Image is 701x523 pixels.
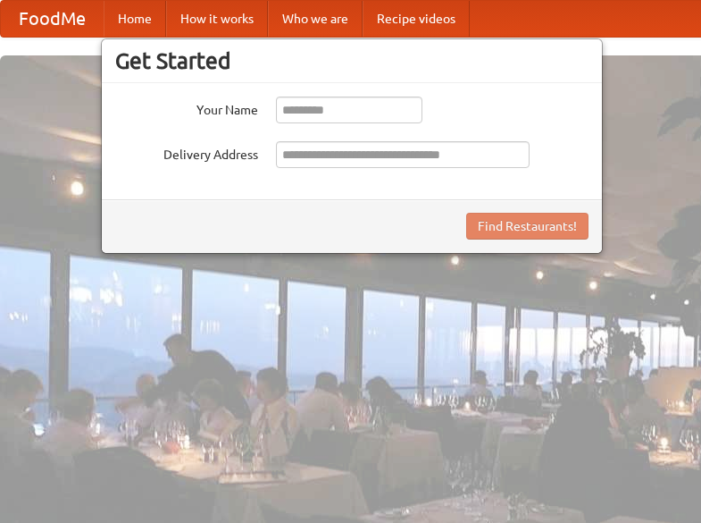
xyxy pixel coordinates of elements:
[1,1,104,37] a: FoodMe
[166,1,268,37] a: How it works
[104,1,166,37] a: Home
[466,213,588,240] button: Find Restaurants!
[363,1,470,37] a: Recipe videos
[115,141,258,164] label: Delivery Address
[268,1,363,37] a: Who we are
[115,97,258,119] label: Your Name
[115,47,588,74] h3: Get Started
